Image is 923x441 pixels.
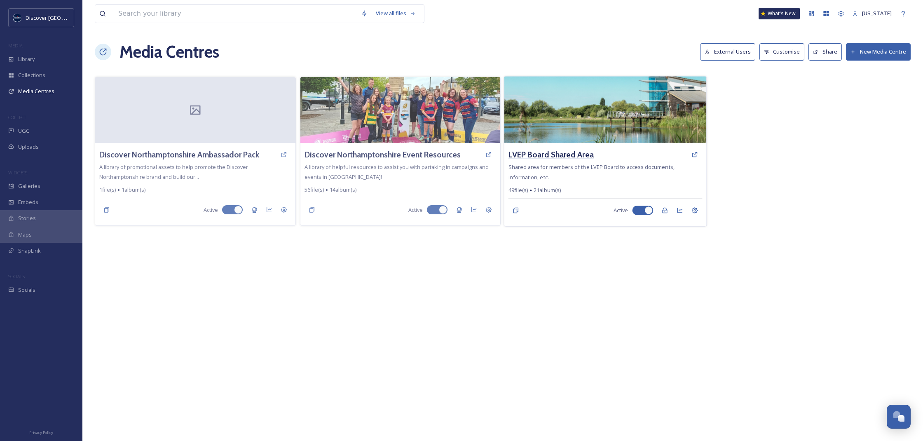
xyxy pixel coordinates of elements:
a: [US_STATE] [848,5,896,21]
h1: Media Centres [119,40,219,64]
button: Share [808,43,842,60]
span: Socials [18,286,35,294]
span: Discover [GEOGRAPHIC_DATA] [26,14,101,21]
span: SOCIALS [8,273,25,279]
span: A library of promotional assets to help promote the Discover Northamptonshire brand and build our... [99,163,248,181]
span: Library [18,55,35,63]
a: External Users [700,43,759,60]
span: Active [614,206,628,214]
a: Privacy Policy [29,427,53,437]
span: 56 file(s) [305,186,324,194]
span: Embeds [18,198,38,206]
a: Discover Northamptonshire Event Resources [305,149,461,161]
span: Privacy Policy [29,430,53,435]
span: MEDIA [8,42,23,49]
span: UGC [18,127,29,135]
span: Maps [18,231,32,239]
button: External Users [700,43,755,60]
img: Untitled%20design%20%282%29.png [13,14,21,22]
span: Media Centres [18,87,54,95]
a: View all files [372,5,420,21]
img: shared%20image.jpg [300,77,501,143]
span: Uploads [18,143,39,151]
button: Open Chat [887,405,911,429]
span: COLLECT [8,114,26,120]
span: Active [204,206,218,214]
span: SnapLink [18,247,41,255]
a: LVEP Board Shared Area [508,149,594,161]
a: What's New [759,8,800,19]
span: 1 album(s) [122,186,145,194]
span: WIDGETS [8,169,27,176]
span: Stories [18,214,36,222]
span: A library of helpful resources to assist you with partaking in campaigns and events in [GEOGRAPHI... [305,163,489,181]
img: Stanwick%20Lakes.jpg [504,76,706,143]
span: Shared area for members of the LVEP Board to access documents, information, etc. [508,163,675,181]
span: 1 file(s) [99,186,116,194]
input: Search your library [114,5,357,23]
span: 49 file(s) [508,186,528,194]
span: [US_STATE] [862,9,892,17]
button: Customise [759,43,805,60]
button: New Media Centre [846,43,911,60]
span: 14 album(s) [330,186,356,194]
span: Collections [18,71,45,79]
span: Active [408,206,423,214]
a: Discover Northamptonshire Ambassador Pack [99,149,259,161]
a: Customise [759,43,809,60]
span: Galleries [18,182,40,190]
span: 21 album(s) [534,186,561,194]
